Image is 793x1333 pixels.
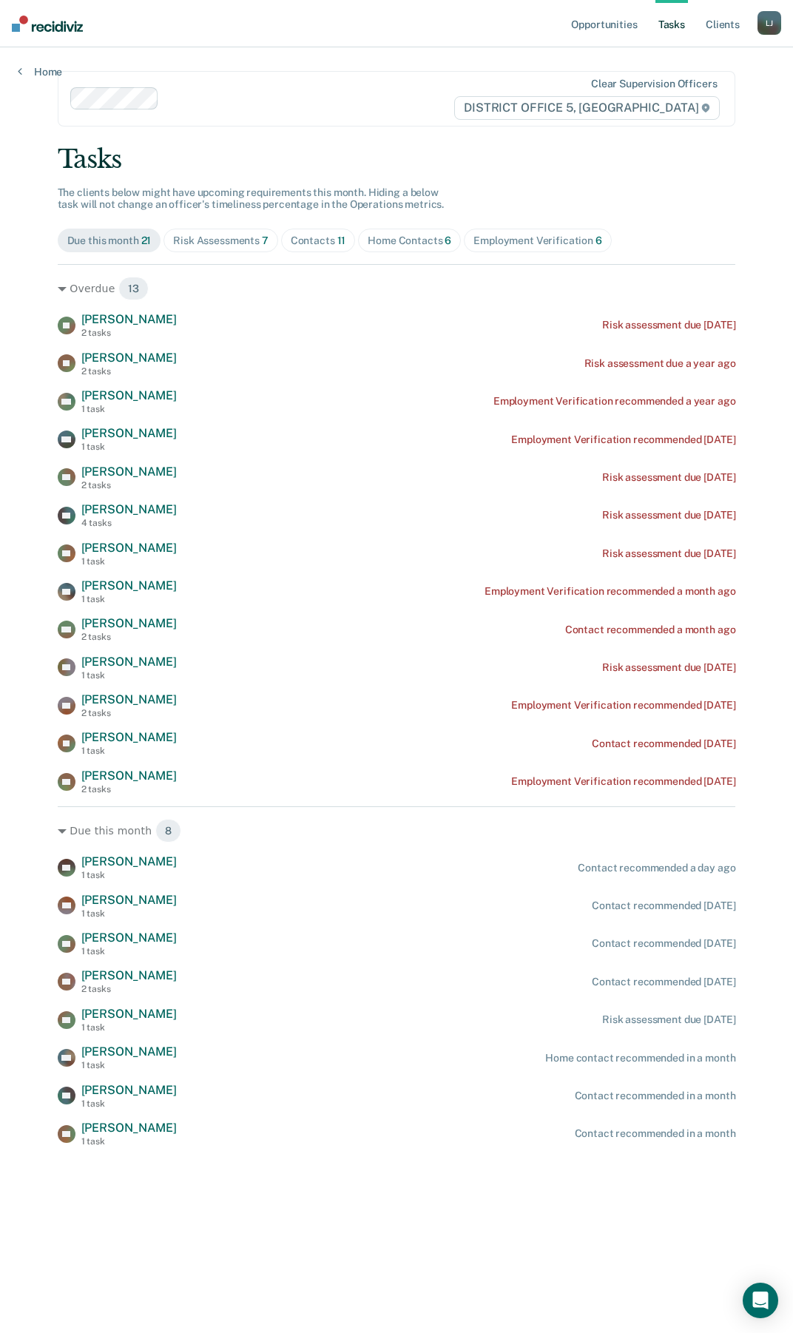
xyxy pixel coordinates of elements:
[81,1136,177,1147] div: 1 task
[81,1121,177,1135] span: [PERSON_NAME]
[81,1083,177,1097] span: [PERSON_NAME]
[757,11,781,35] button: LJ
[81,1060,177,1070] div: 1 task
[18,65,62,78] a: Home
[81,312,177,326] span: [PERSON_NAME]
[81,870,177,880] div: 1 task
[155,819,181,843] span: 8
[81,968,177,982] span: [PERSON_NAME]
[81,351,177,365] span: [PERSON_NAME]
[81,556,177,567] div: 1 task
[602,319,735,331] div: Risk assessment due [DATE]
[578,862,735,874] div: Contact recommended a day ago
[81,893,177,907] span: [PERSON_NAME]
[454,96,720,120] span: DISTRICT OFFICE 5, [GEOGRAPHIC_DATA]
[81,594,177,604] div: 1 task
[81,692,177,706] span: [PERSON_NAME]
[81,541,177,555] span: [PERSON_NAME]
[485,585,735,598] div: Employment Verification recommended a month ago
[81,854,177,868] span: [PERSON_NAME]
[592,976,735,988] div: Contact recommended [DATE]
[67,234,152,247] div: Due this month
[291,234,346,247] div: Contacts
[602,547,735,560] div: Risk assessment due [DATE]
[511,433,735,446] div: Employment Verification recommended [DATE]
[743,1283,778,1318] div: Open Intercom Messenger
[81,328,177,338] div: 2 tasks
[81,480,177,490] div: 2 tasks
[81,784,177,794] div: 2 tasks
[81,946,177,956] div: 1 task
[81,578,177,593] span: [PERSON_NAME]
[12,16,83,32] img: Recidiviz
[81,1022,177,1033] div: 1 task
[58,144,736,175] div: Tasks
[81,404,177,414] div: 1 task
[81,769,177,783] span: [PERSON_NAME]
[81,616,177,630] span: [PERSON_NAME]
[81,632,177,642] div: 2 tasks
[118,277,149,300] span: 13
[81,518,177,528] div: 4 tasks
[584,357,736,370] div: Risk assessment due a year ago
[81,708,177,718] div: 2 tasks
[262,234,269,246] span: 7
[81,366,177,377] div: 2 tasks
[511,699,735,712] div: Employment Verification recommended [DATE]
[58,186,445,211] span: The clients below might have upcoming requirements this month. Hiding a below task will not chang...
[565,624,736,636] div: Contact recommended a month ago
[81,908,177,919] div: 1 task
[81,1045,177,1059] span: [PERSON_NAME]
[81,426,177,440] span: [PERSON_NAME]
[545,1052,735,1064] div: Home contact recommended in a month
[591,78,717,90] div: Clear supervision officers
[602,509,735,522] div: Risk assessment due [DATE]
[337,234,346,246] span: 11
[493,395,736,408] div: Employment Verification recommended a year ago
[81,931,177,945] span: [PERSON_NAME]
[473,234,602,247] div: Employment Verification
[81,984,177,994] div: 2 tasks
[81,670,177,681] div: 1 task
[368,234,451,247] div: Home Contacts
[81,465,177,479] span: [PERSON_NAME]
[58,277,736,300] div: Overdue 13
[81,655,177,669] span: [PERSON_NAME]
[575,1090,736,1102] div: Contact recommended in a month
[602,1013,735,1026] div: Risk assessment due [DATE]
[592,900,735,912] div: Contact recommended [DATE]
[595,234,602,246] span: 6
[445,234,451,246] span: 6
[575,1127,736,1140] div: Contact recommended in a month
[173,234,269,247] div: Risk Assessments
[81,388,177,402] span: [PERSON_NAME]
[81,730,177,744] span: [PERSON_NAME]
[141,234,152,246] span: 21
[81,1007,177,1021] span: [PERSON_NAME]
[602,661,735,674] div: Risk assessment due [DATE]
[81,442,177,452] div: 1 task
[81,502,177,516] span: [PERSON_NAME]
[81,1099,177,1109] div: 1 task
[592,738,735,750] div: Contact recommended [DATE]
[592,937,735,950] div: Contact recommended [DATE]
[58,819,736,843] div: Due this month 8
[757,11,781,35] div: L J
[602,471,735,484] div: Risk assessment due [DATE]
[81,746,177,756] div: 1 task
[511,775,735,788] div: Employment Verification recommended [DATE]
